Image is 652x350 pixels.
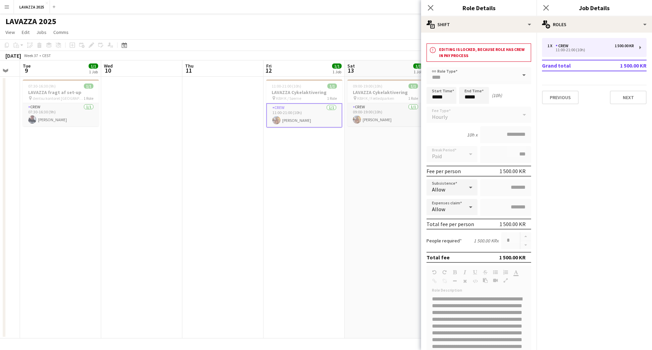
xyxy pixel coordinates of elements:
[23,89,99,95] h3: LAVAZZA fragt af set-up
[53,29,69,35] span: Comms
[34,28,49,37] a: Jobs
[84,84,93,89] span: 1/1
[427,168,461,174] div: Fee per person
[542,91,579,104] button: Previous
[547,48,634,52] div: 11:00-21:00 (10h)
[23,79,99,126] app-job-card: 07:30-16:30 (9h)1/1LAVAZZA fragt af set-up dentsu kontoret [GEOGRAPHIC_DATA]1 RoleCrew1/107:30-16...
[427,221,474,227] div: Total fee per person
[467,132,477,138] div: 10h x
[408,96,418,101] span: 1 Role
[615,43,634,48] div: 1 500.00 KR
[28,84,56,89] span: 07:30-16:30 (9h)
[276,96,301,101] span: KBH K / Søerne
[51,28,71,37] a: Comms
[272,84,301,89] span: 11:00-21:00 (10h)
[266,103,342,128] app-card-role: Crew1/111:00-21:00 (10h)[PERSON_NAME]
[327,96,337,101] span: 1 Role
[547,43,556,48] div: 1 x
[474,238,499,244] div: 1 500.00 KR x
[266,79,342,128] app-job-card: 11:00-21:00 (10h)1/1LAVAZZA Cykelaktivering KBH K / Søerne1 RoleCrew1/111:00-21:00 (10h)[PERSON_N...
[421,3,537,12] h3: Role Details
[42,53,51,58] div: CEST
[347,103,423,126] app-card-role: Crew1/109:00-19:00 (10h)[PERSON_NAME]
[439,47,528,59] h3: Editing is locked, because role has crew in pay process
[353,84,382,89] span: 09:00-19:00 (10h)
[265,67,272,74] span: 12
[427,254,450,261] div: Total fee
[604,60,647,71] td: 1 500.00 KR
[357,96,394,101] span: KBH K / Fælledparken
[89,69,98,74] div: 1 Job
[347,89,423,95] h3: LAVAZZA Cykelaktivering
[185,63,194,69] span: Thu
[332,69,341,74] div: 1 Job
[427,238,462,244] label: People required
[103,67,113,74] span: 10
[104,63,113,69] span: Wed
[89,63,98,69] span: 1/1
[14,0,50,14] button: LAVAZZA 2025
[347,79,423,126] app-job-card: 09:00-19:00 (10h)1/1LAVAZZA Cykelaktivering KBH K / Fælledparken1 RoleCrew1/109:00-19:00 (10h)[PE...
[266,89,342,95] h3: LAVAZZA Cykelaktivering
[542,60,604,71] td: Grand total
[5,16,56,26] h1: LAVAZZA 2025
[266,63,272,69] span: Fri
[432,206,445,213] span: Allow
[5,52,21,59] div: [DATE]
[3,28,18,37] a: View
[5,29,15,35] span: View
[421,16,537,33] div: Shift
[332,63,342,69] span: 1/1
[84,96,93,101] span: 1 Role
[556,43,571,48] div: Crew
[33,96,84,101] span: dentsu kontoret [GEOGRAPHIC_DATA]
[23,103,99,126] app-card-role: Crew1/107:30-16:30 (9h)[PERSON_NAME]
[413,63,423,69] span: 1/1
[22,53,39,58] span: Week 37
[23,63,31,69] span: Tue
[184,67,194,74] span: 11
[432,186,445,193] span: Allow
[537,3,652,12] h3: Job Details
[346,67,355,74] span: 13
[19,28,32,37] a: Edit
[327,84,337,89] span: 1/1
[492,92,502,98] div: (10h)
[409,84,418,89] span: 1/1
[414,69,422,74] div: 1 Job
[347,63,355,69] span: Sat
[610,91,647,104] button: Next
[499,254,526,261] div: 1 500.00 KR
[22,29,30,35] span: Edit
[500,168,526,174] div: 1 500.00 KR
[36,29,47,35] span: Jobs
[537,16,652,33] div: Roles
[500,221,526,227] div: 1 500.00 KR
[22,67,31,74] span: 9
